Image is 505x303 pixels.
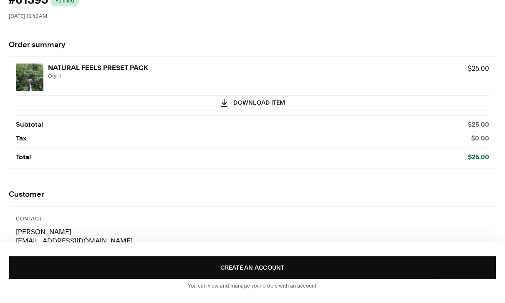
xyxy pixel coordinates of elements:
[16,96,489,111] button: Download Item
[48,64,463,73] p: NATURAL FEELS PRESET PACK
[16,153,31,162] p: Total
[188,283,318,289] span: You can view and manage your orders with an account.
[468,153,489,162] p: $25.00
[468,64,489,73] p: $25.00
[9,40,496,50] h1: Order summary
[16,217,42,222] span: Contact
[9,190,496,200] h2: Customer
[471,134,489,143] p: $0.00
[9,13,47,19] span: [DATE] 10:42 AM
[16,228,71,236] span: [PERSON_NAME]
[468,120,489,130] p: $25.00
[48,73,61,79] span: Qty: 1
[16,120,43,130] p: Subtotal
[9,256,496,279] button: Create an account
[16,64,43,91] img: NATURAL FEELS PRESET PACK
[16,134,26,143] p: Tax
[16,237,133,245] span: [EMAIL_ADDRESS][DOMAIN_NAME]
